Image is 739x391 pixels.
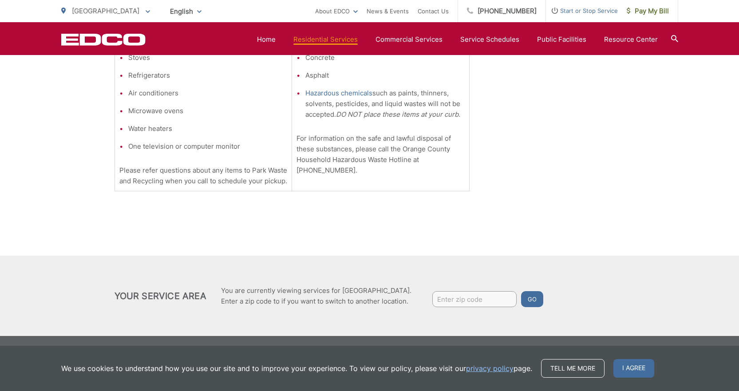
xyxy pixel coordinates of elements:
[375,34,443,45] a: Commercial Services
[128,123,288,134] li: Water heaters
[128,106,288,116] li: Microwave ovens
[221,285,411,307] p: You are currently viewing services for [GEOGRAPHIC_DATA]. Enter a zip code to if you want to swit...
[61,363,532,374] p: We use cookies to understand how you use our site and to improve your experience. To view our pol...
[293,34,358,45] a: Residential Services
[432,291,517,307] input: Enter zip code
[119,165,288,186] p: Please refer questions about any items to Park Waste and Recycling when you call to schedule your...
[128,88,288,99] li: Air conditioners
[367,6,409,16] a: News & Events
[537,34,586,45] a: Public Facilities
[315,6,358,16] a: About EDCO
[627,6,669,16] span: Pay My Bill
[163,4,208,19] span: English
[305,52,465,63] li: Concrete
[115,291,206,301] h2: Your Service Area
[128,141,288,152] li: One television or computer monitor
[336,110,460,118] em: DO NOT place these items at your curb.
[460,34,519,45] a: Service Schedules
[257,34,276,45] a: Home
[466,363,514,374] a: privacy policy
[72,7,139,15] span: [GEOGRAPHIC_DATA]
[305,70,465,81] li: Asphalt
[128,52,288,63] li: Stoves
[418,6,449,16] a: Contact Us
[296,133,465,176] p: For information on the safe and lawful disposal of these substances, please call the Orange Count...
[541,359,605,378] a: Tell me more
[305,88,465,120] li: such as paints, thinners, solvents, pesticides, and liquid wastes will not be accepted.
[128,70,288,81] li: Refrigerators
[61,33,146,46] a: EDCD logo. Return to the homepage.
[604,34,658,45] a: Resource Center
[305,88,372,99] a: Hazardous chemicals
[521,291,543,307] button: Go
